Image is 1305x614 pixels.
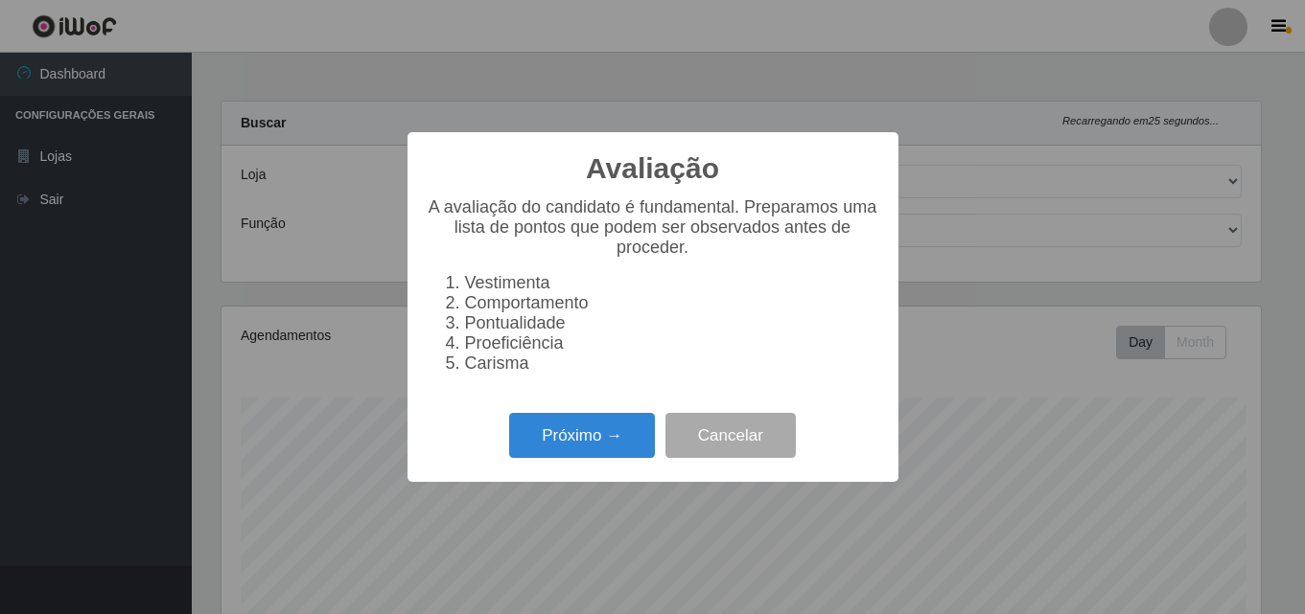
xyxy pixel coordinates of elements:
button: Cancelar [665,413,796,458]
li: Comportamento [465,293,879,313]
h2: Avaliação [586,151,719,186]
button: Próximo → [509,413,655,458]
li: Proeficiência [465,333,879,353]
li: Vestimenta [465,273,879,293]
li: Pontualidade [465,313,879,333]
p: A avaliação do candidato é fundamental. Preparamos uma lista de pontos que podem ser observados a... [427,197,879,258]
li: Carisma [465,353,879,374]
